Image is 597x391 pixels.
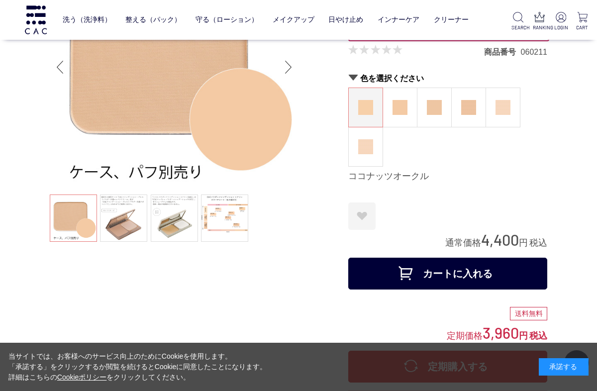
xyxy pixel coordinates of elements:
[417,88,452,127] dl: ヘーゼルオークル
[529,238,547,248] span: 税込
[533,12,546,31] a: RANKING
[63,8,111,31] a: 洗う（洗浄料）
[484,47,521,57] dt: 商品番号
[434,8,469,31] a: クリーナー
[427,100,442,115] img: ヘーゼルオークル
[358,139,373,154] img: ピーチベージュ
[554,12,568,31] a: LOGIN
[521,47,547,57] dd: 060211
[486,88,520,127] a: ピーチアイボリー
[533,24,546,31] p: RANKING
[378,8,419,31] a: インナーケア
[358,100,373,115] img: ココナッツオークル
[483,323,519,342] span: 3,960
[125,8,181,31] a: 整える（パック）
[328,8,363,31] a: 日やけ止め
[348,127,383,167] dl: ピーチベージュ
[519,238,528,248] span: 円
[576,12,589,31] a: CART
[510,307,547,321] div: 送料無料
[348,202,376,230] a: お気に入りに登録する
[529,331,547,341] span: 税込
[445,238,481,248] span: 通常価格
[576,24,589,31] p: CART
[461,100,476,115] img: アーモンドオークル
[348,171,547,183] div: ココナッツオークル
[23,5,48,34] img: logo
[348,258,547,290] button: カートに入れる
[452,88,486,127] a: アーモンドオークル
[393,100,407,115] img: マカダミアオークル
[417,88,451,127] a: ヘーゼルオークル
[279,47,298,87] div: Next slide
[383,88,417,127] a: マカダミアオークル
[348,73,547,84] h2: 色を選択ください
[273,8,314,31] a: メイクアップ
[196,8,258,31] a: 守る（ローション）
[348,88,383,127] dl: ココナッツオークル
[451,88,486,127] dl: アーモンドオークル
[539,358,589,376] div: 承諾する
[481,230,519,249] span: 4,400
[496,100,510,115] img: ピーチアイボリー
[8,351,267,383] div: 当サイトでは、お客様へのサービス向上のためにCookieを使用します。 「承諾する」をクリックするか閲覧を続けるとCookieに同意したことになります。 詳細はこちらの をクリックしてください。
[447,330,483,341] span: 定期価格
[50,47,70,87] div: Previous slide
[57,373,107,381] a: Cookieポリシー
[349,127,383,166] a: ピーチベージュ
[511,24,525,31] p: SEARCH
[554,24,568,31] p: LOGIN
[519,331,528,341] span: 円
[511,12,525,31] a: SEARCH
